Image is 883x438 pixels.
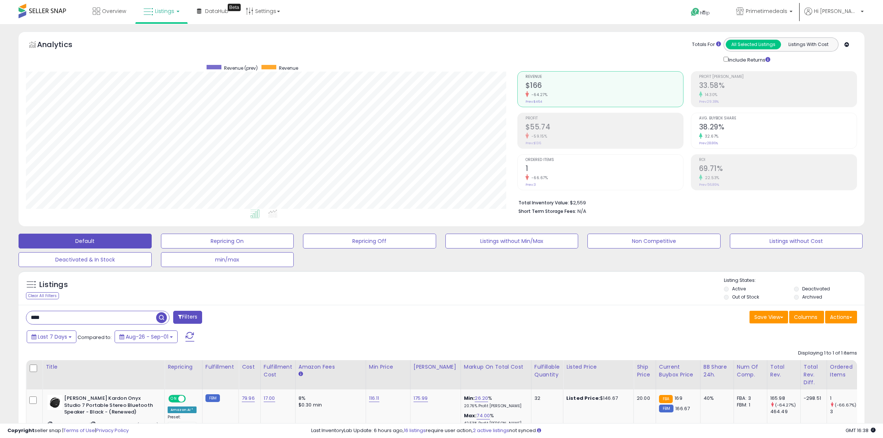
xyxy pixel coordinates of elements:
[804,395,821,402] div: -298.51
[737,395,761,402] div: FBA: 3
[770,408,800,415] div: 464.49
[518,200,569,206] b: Total Inventory Value:
[168,415,197,431] div: Preset:
[279,65,298,71] span: Revenue
[311,427,876,434] div: Last InventoryLab Update: 6 hours ago, require user action, not synced.
[534,363,560,379] div: Fulfillable Quantity
[464,363,528,371] div: Markup on Total Cost
[659,363,697,379] div: Current Buybox Price
[464,421,525,426] p: 42.53% Profit [PERSON_NAME]
[168,363,199,371] div: Repricing
[461,360,531,389] th: The percentage added to the cost of goods (COGS) that forms the calculator for Min & Max prices.
[637,395,650,402] div: 20.00
[228,4,241,11] div: Tooltip anchor
[804,363,824,386] div: Total Rev. Diff.
[566,395,628,402] div: $146.67
[47,395,62,410] img: 41N3OL9Tg5L._SL40_.jpg
[525,99,542,104] small: Prev: $464
[746,7,787,15] span: Primetimedeals
[699,81,857,91] h2: 33.58%
[37,39,87,52] h5: Analytics
[814,7,859,15] span: Hi [PERSON_NAME]
[702,134,719,139] small: 32.67%
[78,334,112,341] span: Compared to:
[242,363,257,371] div: Cost
[63,422,88,428] a: B0988B1ST6
[525,81,683,91] h2: $166
[789,311,824,323] button: Columns
[700,10,710,16] span: Help
[781,40,836,49] button: Listings With Cost
[835,402,856,408] small: (-66.67%)
[675,395,682,402] span: 169
[414,395,428,402] a: 175.99
[7,427,129,434] div: seller snap | |
[659,395,673,403] small: FBA
[830,408,860,415] div: 3
[26,292,59,299] div: Clear All Filters
[39,280,68,290] h5: Listings
[702,92,718,98] small: 14.30%
[464,412,525,426] div: %
[529,134,547,139] small: -59.15%
[445,234,579,248] button: Listings without Min/Max
[794,313,817,321] span: Columns
[464,412,477,419] b: Max:
[699,158,857,162] span: ROI
[205,394,220,402] small: FBM
[205,363,235,371] div: Fulfillment
[802,286,830,292] label: Deactivated
[299,363,363,371] div: Amazon Fees
[699,164,857,174] h2: 69.71%
[464,404,525,409] p: 20.76% Profit [PERSON_NAME]
[303,234,436,248] button: Repricing Off
[518,208,576,214] b: Short Term Storage Fees:
[529,92,548,98] small: -64.27%
[102,7,126,15] span: Overview
[264,363,292,379] div: Fulfillment Cost
[692,41,721,48] div: Totals For
[770,395,800,402] div: 165.98
[7,427,34,434] strong: Copyright
[566,363,630,371] div: Listed Price
[699,123,857,133] h2: 38.29%
[38,333,67,340] span: Last 7 Days
[699,116,857,121] span: Avg. Buybox Share
[704,363,731,379] div: BB Share 24h.
[685,2,724,24] a: Help
[205,7,228,15] span: DataHub
[699,182,719,187] small: Prev: 56.89%
[525,75,683,79] span: Revenue
[525,182,536,187] small: Prev: 3
[770,363,797,379] div: Total Rev.
[775,402,796,408] small: (-64.27%)
[749,311,788,323] button: Save View
[718,55,779,64] div: Include Returns
[19,234,152,248] button: Default
[64,395,154,418] b: [PERSON_NAME] Kardon Onyx Studio 7 Portable Stereo Bluetooth Speaker - Black - (Renewed)
[726,40,781,49] button: All Selected Listings
[529,175,548,181] small: -66.67%
[518,198,851,207] li: $2,559
[63,427,95,434] a: Terms of Use
[804,7,864,24] a: Hi [PERSON_NAME]
[702,175,719,181] small: 22.53%
[724,277,864,284] p: Listing States:
[473,427,509,434] a: 2 active listings
[173,311,202,324] button: Filters
[577,208,586,215] span: N/A
[169,396,178,402] span: ON
[464,395,475,402] b: Min:
[46,363,161,371] div: Title
[27,330,76,343] button: Last 7 Days
[699,75,857,79] span: Profit [PERSON_NAME]
[155,7,174,15] span: Listings
[732,286,746,292] label: Active
[464,395,525,409] div: %
[566,395,600,402] b: Listed Price:
[242,395,255,402] a: 79.96
[830,395,860,402] div: 1
[299,402,360,408] div: $0.30 min
[115,330,178,343] button: Aug-26 - Sep-01
[299,371,303,378] small: Amazon Fees.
